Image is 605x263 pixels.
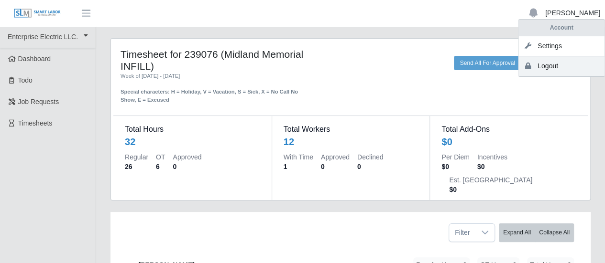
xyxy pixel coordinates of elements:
dd: $0 [477,162,507,171]
div: $0 [441,135,452,148]
a: Settings [518,36,605,56]
button: Expand All [499,223,535,242]
dt: Regular [125,152,148,162]
div: 32 [125,135,135,148]
dd: 1 [284,162,313,171]
dt: Est. [GEOGRAPHIC_DATA] [449,175,532,185]
dd: 26 [125,162,148,171]
button: Send All For Approval [454,56,521,70]
dt: Total Workers [284,124,418,135]
dt: OT [156,152,165,162]
img: SLM Logo [13,8,61,19]
dt: Approved [173,152,201,162]
dt: Total Add-Ons [441,124,576,135]
button: Collapse All [535,223,574,242]
dd: 0 [173,162,201,171]
h4: Timesheet for 239076 (Midland Memorial INFILL) [121,48,304,72]
dt: Incentives [477,152,507,162]
span: Job Requests [18,98,59,105]
a: Logout [518,56,605,76]
dt: Declined [357,152,383,162]
div: bulk actions [499,223,574,242]
div: 12 [284,135,294,148]
dt: Per Diem [441,152,469,162]
strong: Account [550,24,573,31]
span: Timesheets [18,119,53,127]
dd: $0 [441,162,469,171]
span: Todo [18,76,33,84]
div: Special characters: H = Holiday, V = Vacation, S = Sick, X = No Call No Show, E = Excused [121,80,304,104]
a: [PERSON_NAME] [545,8,600,18]
dt: With Time [284,152,313,162]
span: Dashboard [18,55,51,63]
dt: Approved [321,152,350,162]
dt: Total Hours [125,124,260,135]
div: Week of [DATE] - [DATE] [121,72,304,80]
dd: $0 [449,185,532,194]
dd: 6 [156,162,165,171]
span: Filter [449,224,475,242]
dd: 0 [357,162,383,171]
dd: 0 [321,162,350,171]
